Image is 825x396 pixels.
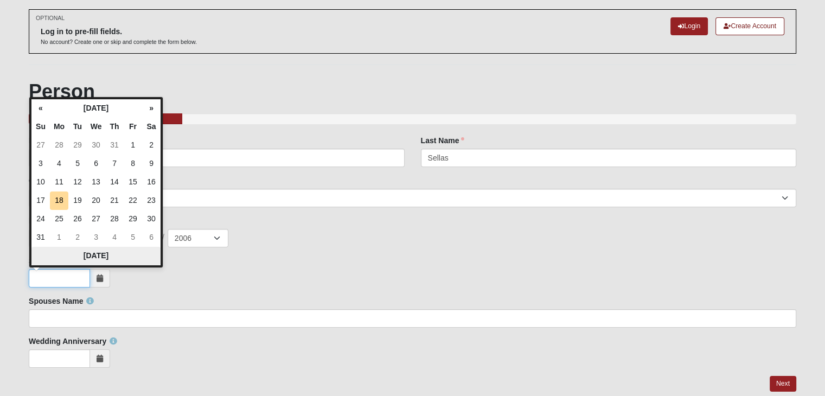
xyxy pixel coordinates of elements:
[68,191,87,210] td: 19
[29,80,796,103] h1: Person
[31,155,50,173] td: 3
[105,228,124,247] td: 4
[124,118,142,136] th: Fr
[87,155,105,173] td: 6
[142,191,161,210] td: 23
[31,173,50,191] td: 10
[87,173,105,191] td: 13
[124,173,142,191] td: 15
[50,210,68,228] td: 25
[31,136,50,155] td: 27
[670,17,708,35] a: Login
[50,118,68,136] th: Mo
[31,210,50,228] td: 24
[105,191,124,210] td: 21
[31,228,50,247] td: 31
[87,210,105,228] td: 27
[162,232,164,244] span: /
[142,228,161,247] td: 6
[31,247,161,265] th: [DATE]
[50,99,142,118] th: [DATE]
[142,155,161,173] td: 9
[68,228,87,247] td: 2
[124,228,142,247] td: 5
[29,296,94,306] label: Spouses Name
[124,210,142,228] td: 29
[142,136,161,155] td: 2
[41,27,197,36] h6: Log in to pre-fill fields.
[87,118,105,136] th: We
[87,136,105,155] td: 30
[68,155,87,173] td: 5
[31,118,50,136] th: Su
[68,210,87,228] td: 26
[68,118,87,136] th: Tu
[124,136,142,155] td: 1
[31,99,50,118] th: «
[105,173,124,191] td: 14
[87,228,105,247] td: 3
[36,14,65,22] small: OPTIONAL
[421,135,465,146] label: Last Name
[68,173,87,191] td: 12
[142,210,161,228] td: 30
[50,136,68,155] td: 28
[142,99,161,118] th: »
[50,191,68,210] td: 18
[124,155,142,173] td: 8
[142,173,161,191] td: 16
[142,118,161,136] th: Sa
[87,191,105,210] td: 20
[105,118,124,136] th: Th
[715,17,784,35] a: Create Account
[105,155,124,173] td: 7
[50,155,68,173] td: 4
[50,228,68,247] td: 1
[770,376,796,392] a: Next
[41,38,197,46] p: No account? Create one or skip and complete the form below.
[105,136,124,155] td: 31
[29,336,117,347] label: Wedding Anniversary
[124,191,142,210] td: 22
[68,136,87,155] td: 29
[31,191,50,210] td: 17
[50,173,68,191] td: 11
[105,210,124,228] td: 28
